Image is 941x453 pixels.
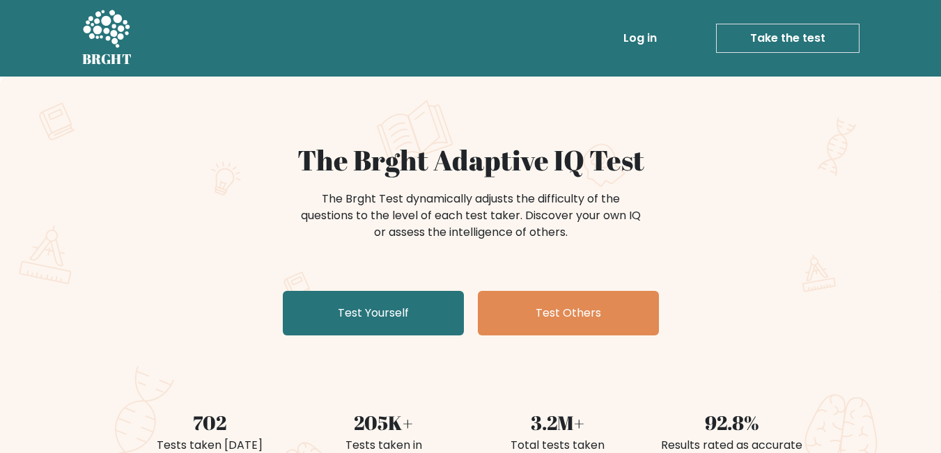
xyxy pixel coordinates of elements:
[653,408,811,437] div: 92.8%
[618,24,662,52] a: Log in
[131,408,288,437] div: 702
[479,408,637,437] div: 3.2M+
[82,6,132,71] a: BRGHT
[478,291,659,335] a: Test Others
[305,408,462,437] div: 205K+
[131,143,811,177] h1: The Brght Adaptive IQ Test
[297,191,645,241] div: The Brght Test dynamically adjusts the difficulty of the questions to the level of each test take...
[716,24,860,53] a: Take the test
[82,51,132,67] h5: BRGHT
[283,291,464,335] a: Test Yourself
